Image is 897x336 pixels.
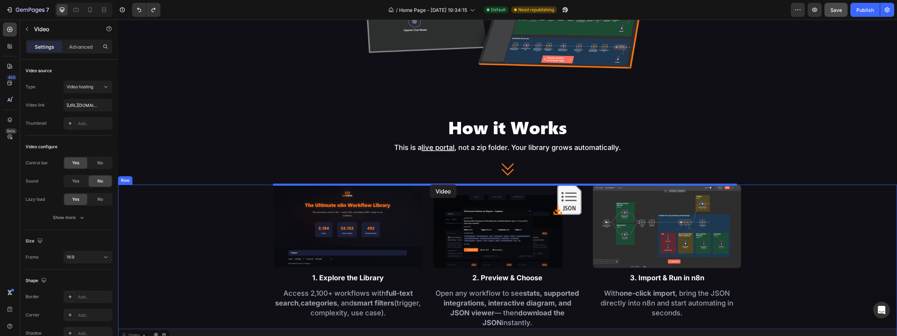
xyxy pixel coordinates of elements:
[3,3,52,17] button: 7
[26,68,52,74] div: Video source
[63,99,112,111] input: Insert video url here
[26,211,112,224] button: Show more
[46,6,49,14] p: 7
[63,81,112,93] button: Video hosting
[850,3,880,17] button: Publish
[26,254,39,260] div: Frame
[118,20,897,336] iframe: Design area
[97,196,103,203] span: No
[67,254,74,260] span: 16:9
[856,6,874,14] div: Publish
[78,121,111,127] div: Add...
[824,3,848,17] button: Save
[72,160,79,166] span: Yes
[26,294,39,300] div: Border
[72,178,79,184] span: Yes
[26,312,40,318] div: Corner
[63,251,112,263] button: 16:9
[97,160,103,166] span: No
[491,7,506,13] span: Default
[69,43,93,50] p: Advanced
[26,84,35,90] div: Type
[78,312,111,318] div: Add...
[26,178,38,184] div: Sound
[78,294,111,300] div: Add...
[5,128,17,134] div: Beta
[26,120,47,126] div: Thumbnail
[26,236,44,246] div: Size
[26,144,57,150] div: Video configure
[97,178,103,184] span: No
[518,7,554,13] span: Need republishing
[34,25,94,33] p: Video
[35,43,54,50] p: Settings
[7,75,17,80] div: 450
[396,6,398,14] span: /
[399,6,467,14] span: Home Page - [DATE] 19:34:15
[830,7,842,13] span: Save
[26,196,45,203] div: Lazy load
[26,102,45,108] div: Video link
[67,84,93,89] span: Video hosting
[873,302,890,318] div: Open Intercom Messenger
[72,196,79,203] span: Yes
[132,3,160,17] div: Undo/Redo
[26,160,48,166] div: Control bar
[53,214,85,221] div: Show more
[26,276,48,286] div: Shape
